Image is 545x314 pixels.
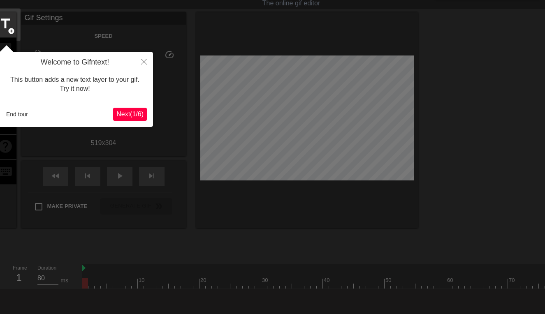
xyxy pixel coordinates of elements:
[135,52,153,71] button: Close
[116,111,144,118] span: Next ( 1 / 6 )
[3,67,147,102] div: This button adds a new text layer to your gif. Try it now!
[3,108,31,120] button: End tour
[113,108,147,121] button: Next
[3,58,147,67] h4: Welcome to Gifntext!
